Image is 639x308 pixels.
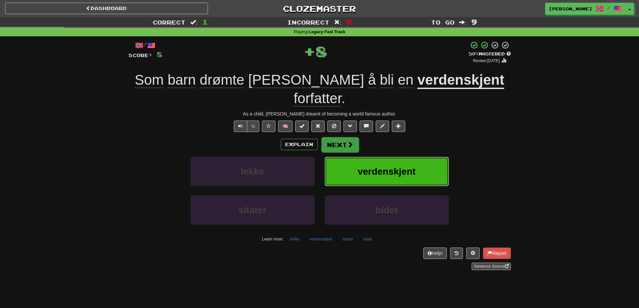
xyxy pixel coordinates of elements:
span: 0 [346,18,352,26]
button: Explain [281,139,318,150]
span: 9 [471,18,477,26]
button: Ignore sentence (alt+i) [327,121,341,132]
button: lekke [191,157,315,186]
button: Next [321,137,359,152]
div: / [128,41,162,49]
span: bli [380,72,394,88]
button: bidet [360,234,376,244]
span: 8 [315,43,327,59]
button: lekke [286,234,303,244]
button: Round history (alt+y) [450,248,463,259]
span: en [398,72,414,88]
span: 50 % [469,51,479,56]
span: barn [168,72,196,88]
u: verdenskjent [417,72,504,89]
span: / [607,5,610,10]
button: bidet [325,195,449,225]
button: Edit sentence (alt+d) [376,121,389,132]
button: sitater [338,234,357,244]
span: 1 [202,18,208,26]
span: verdenskjent [358,166,416,177]
button: Grammar (alt+g) [343,121,357,132]
span: . [294,90,345,106]
button: Set this sentence to 100% Mastered (alt+m) [295,121,309,132]
button: Discuss sentence (alt+u) [360,121,373,132]
a: Sentence Source [472,263,511,270]
span: Som [135,72,164,88]
span: Incorrect [287,19,329,26]
button: Play sentence audio (ctl+space) [234,121,247,132]
button: Favorite sentence (alt+f) [262,121,275,132]
button: sitater [191,195,315,225]
span: : [334,19,341,25]
span: lekke [241,166,264,177]
button: Add to collection (alt+a) [392,121,405,132]
span: sitater [238,205,266,215]
button: ½ [247,121,260,132]
span: + [304,41,315,61]
span: 8 [157,50,162,58]
div: Text-to-speech controls [232,121,260,132]
div: As a child, [PERSON_NAME] dreamt of becoming a world famous author. [128,111,511,117]
button: 🧠 [278,121,292,132]
small: Review: [DATE] [473,58,500,63]
strong: Legacy Fast Track [309,30,345,34]
span: forfatter [294,90,341,106]
span: [PERSON_NAME] [248,72,364,88]
span: [PERSON_NAME] [549,6,592,12]
button: Help! [423,248,447,259]
span: å [368,72,376,88]
a: [PERSON_NAME] / [545,3,626,15]
button: Report [483,248,511,259]
a: Clozemaster [218,3,421,14]
small: Learn more: [262,237,283,241]
span: drømte [200,72,244,88]
span: Correct [153,19,185,26]
span: Score: [128,52,153,58]
span: : [459,19,467,25]
div: Mastered [469,51,511,57]
span: To go [431,19,455,26]
button: verdenskjent [306,234,336,244]
a: Dashboard [5,3,208,14]
button: Reset to 0% Mastered (alt+r) [311,121,325,132]
span: bidet [375,205,398,215]
button: verdenskjent [325,157,449,186]
span: : [190,19,198,25]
